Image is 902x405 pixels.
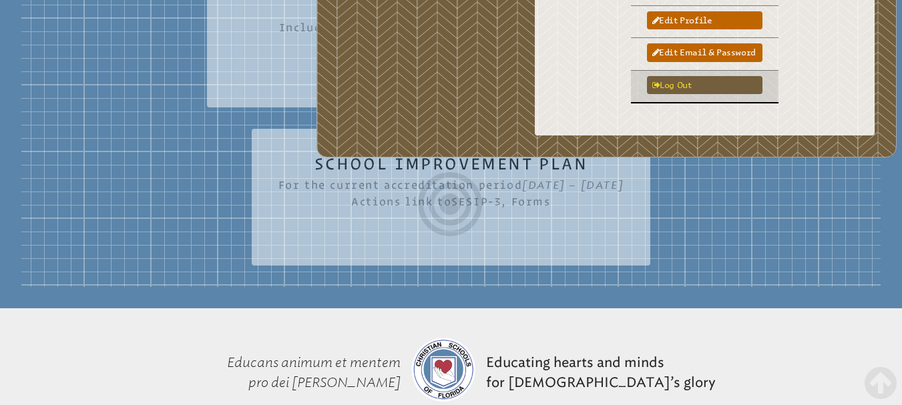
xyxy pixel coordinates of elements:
a: Edit profile [647,11,762,29]
a: Edit email & password [647,43,762,61]
a: Log out [647,76,762,94]
h2: School Improvement Plan [278,155,624,242]
img: csf-logo-web-colors.png [411,338,475,402]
